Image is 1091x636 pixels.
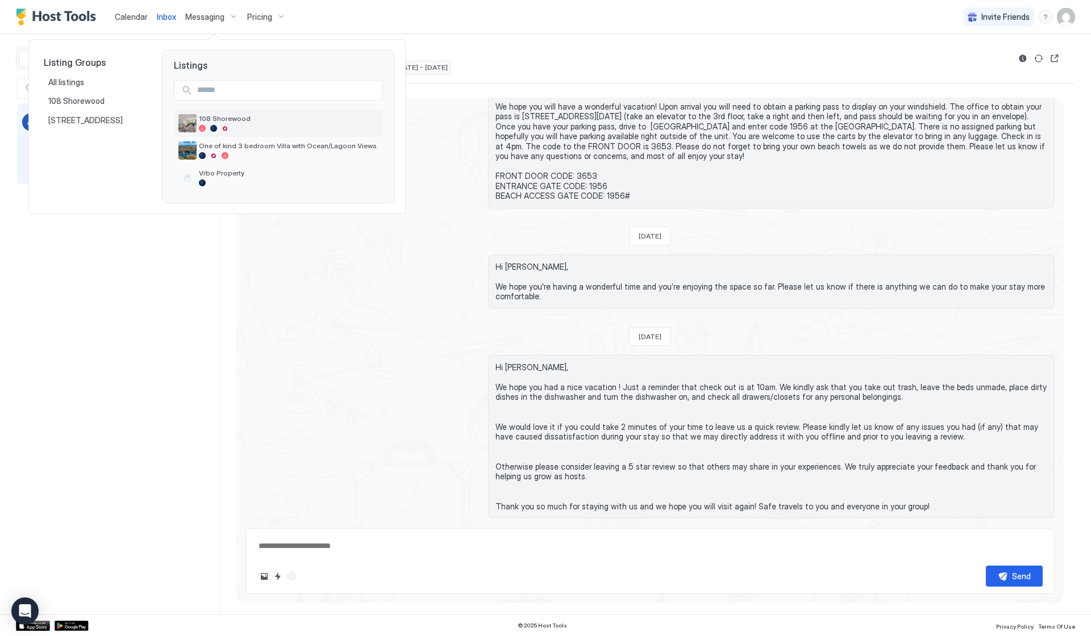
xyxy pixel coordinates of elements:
[48,115,124,125] span: [STREET_ADDRESS]
[178,114,197,132] div: listing image
[163,51,394,71] span: Listings
[11,597,39,625] div: Open Intercom Messenger
[178,141,197,160] div: listing image
[48,77,86,87] span: All listings
[44,57,144,68] span: Listing Groups
[199,114,378,123] span: 108 Shorewood
[193,81,382,100] input: Input Field
[199,141,378,150] span: One of kind 3 bedroom Villa with Ocean/Lagoon Views.
[48,96,106,106] span: 108 Shorewood
[199,169,378,177] span: Vrbo Property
